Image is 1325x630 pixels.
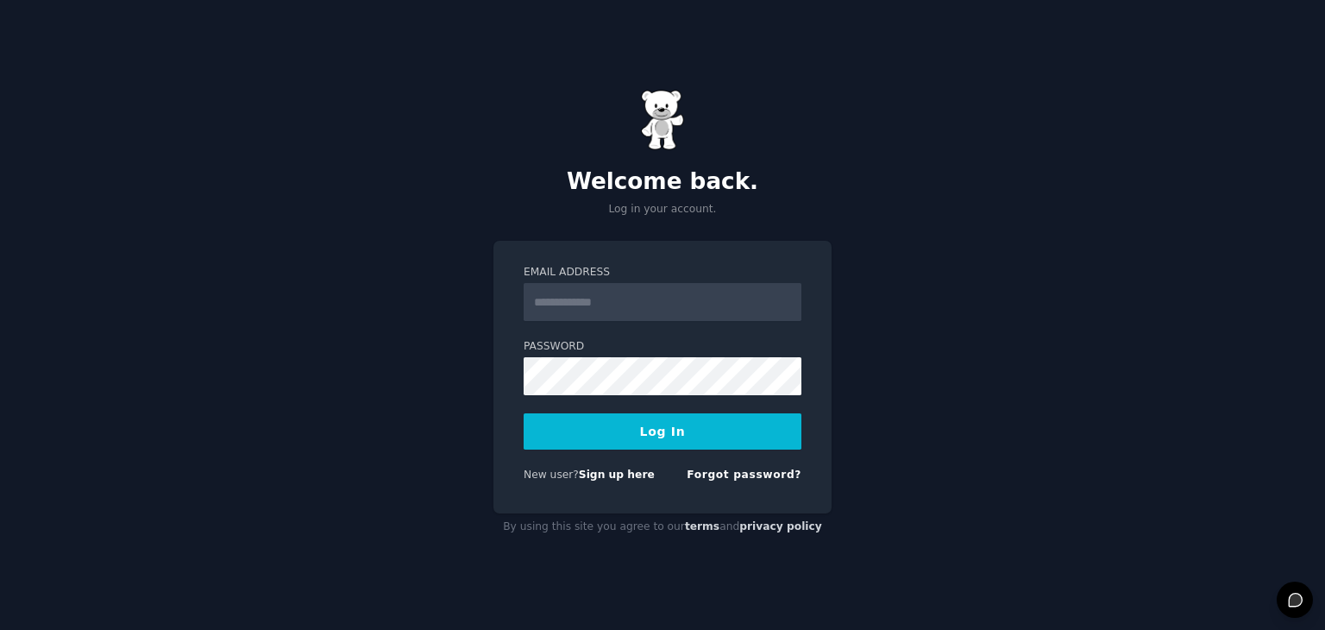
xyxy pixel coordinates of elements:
[493,513,832,541] div: By using this site you agree to our and
[493,168,832,196] h2: Welcome back.
[524,469,579,481] span: New user?
[739,520,822,532] a: privacy policy
[493,202,832,217] p: Log in your account.
[685,520,719,532] a: terms
[641,90,684,150] img: Gummy Bear
[579,469,655,481] a: Sign up here
[524,413,801,450] button: Log In
[687,469,801,481] a: Forgot password?
[524,339,801,355] label: Password
[524,265,801,280] label: Email Address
